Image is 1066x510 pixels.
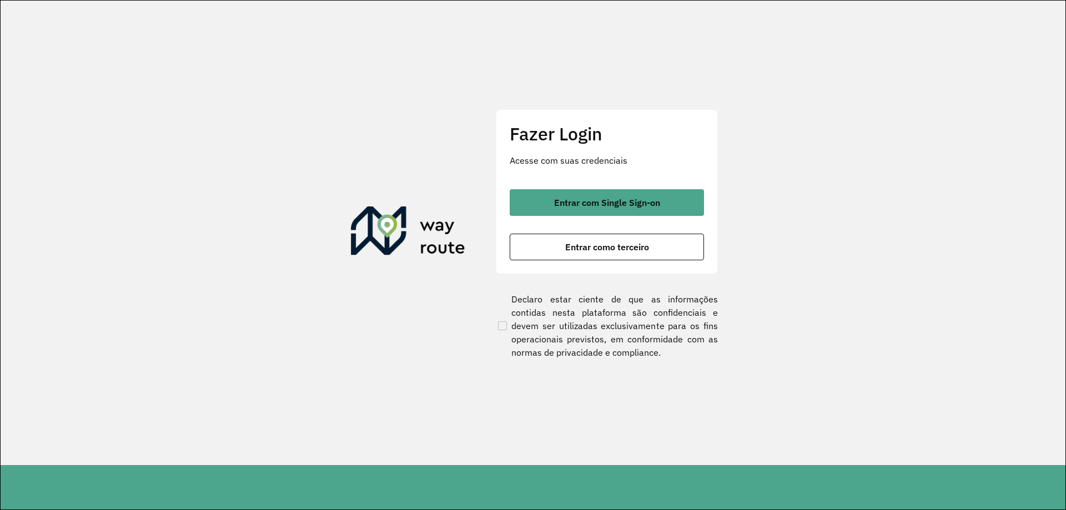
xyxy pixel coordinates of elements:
button: button [510,234,704,260]
label: Declaro estar ciente de que as informações contidas nesta plataforma são confidenciais e devem se... [496,292,718,359]
span: Entrar com Single Sign-on [554,198,660,207]
h2: Fazer Login [510,123,704,144]
button: button [510,189,704,216]
span: Entrar como terceiro [565,243,649,251]
p: Acesse com suas credenciais [510,154,704,167]
img: Roteirizador AmbevTech [351,206,465,260]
